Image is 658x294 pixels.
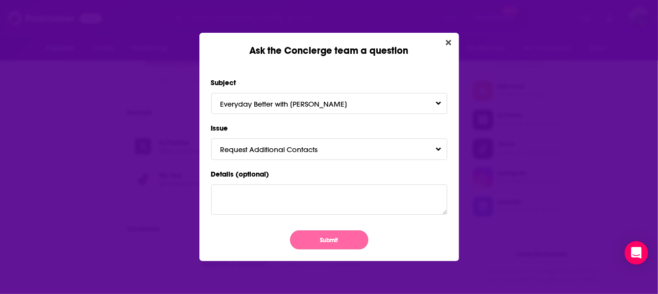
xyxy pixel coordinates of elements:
label: Details (optional) [211,168,447,181]
button: Close [442,37,455,49]
div: Ask the Concierge team a question [199,33,459,57]
span: Everyday Better with [PERSON_NAME] [220,99,366,109]
label: Issue [211,122,447,135]
label: Subject [211,76,447,89]
button: Request Additional ContactsToggle Pronoun Dropdown [211,138,447,159]
span: Request Additional Contacts [220,145,337,154]
button: Submit [290,230,368,249]
div: Open Intercom Messenger [625,241,648,265]
button: Everyday Better with [PERSON_NAME]Toggle Pronoun Dropdown [211,93,447,114]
